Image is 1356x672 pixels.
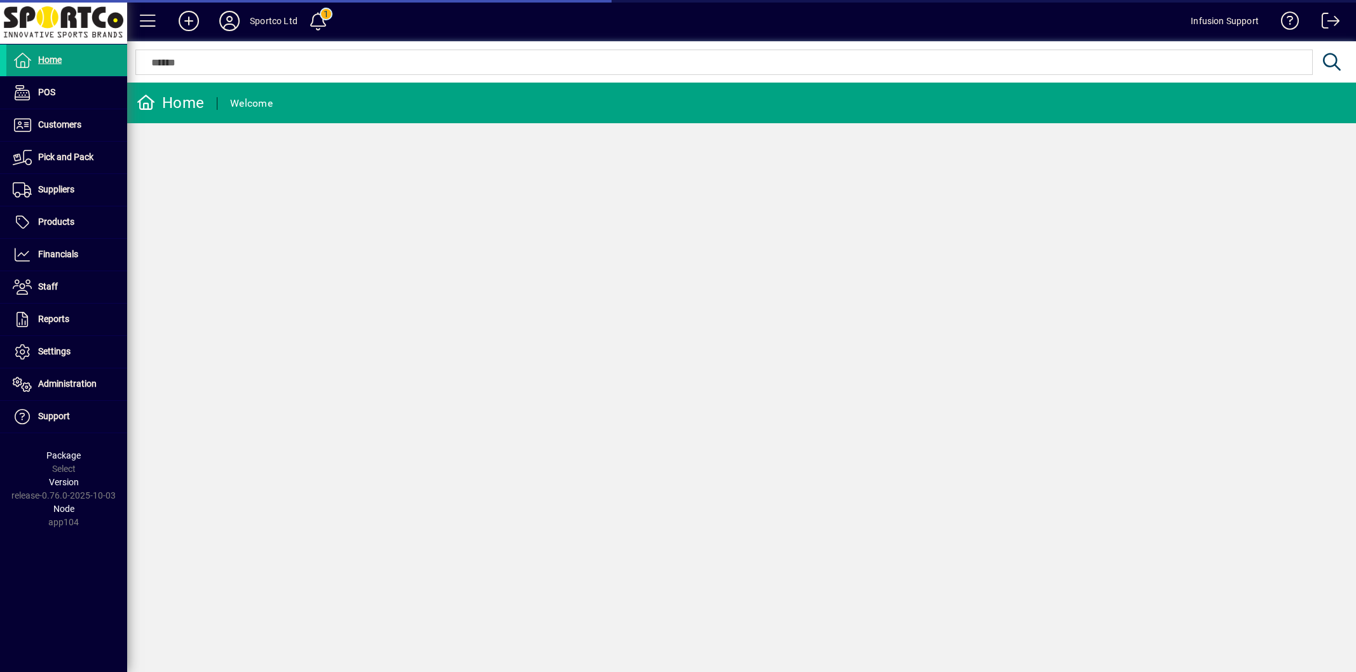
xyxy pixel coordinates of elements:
a: Knowledge Base [1271,3,1299,44]
a: Suppliers [6,174,127,206]
span: Version [49,477,79,487]
span: Reports [38,314,69,324]
a: Staff [6,271,127,303]
span: Package [46,450,81,460]
a: POS [6,77,127,109]
a: Products [6,206,127,238]
a: Reports [6,304,127,335]
a: Pick and Pack [6,142,127,173]
a: Financials [6,239,127,271]
span: Support [38,411,70,421]
div: Home [137,93,204,113]
span: Administration [38,379,97,389]
span: Home [38,55,62,65]
span: Staff [38,281,58,292]
span: Suppliers [38,184,74,194]
a: Logout [1312,3,1340,44]
span: Customers [38,119,81,130]
a: Support [6,401,127,433]
span: POS [38,87,55,97]
button: Profile [209,10,250,32]
div: Sportco Ltd [250,11,298,31]
span: Financials [38,249,78,259]
div: Infusion Support [1191,11,1259,31]
span: Node [53,504,74,514]
div: Welcome [230,93,273,114]
span: Settings [38,346,71,356]
a: Settings [6,336,127,368]
button: Add [168,10,209,32]
span: Products [38,217,74,227]
span: Pick and Pack [38,152,93,162]
a: Administration [6,368,127,400]
a: Customers [6,109,127,141]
